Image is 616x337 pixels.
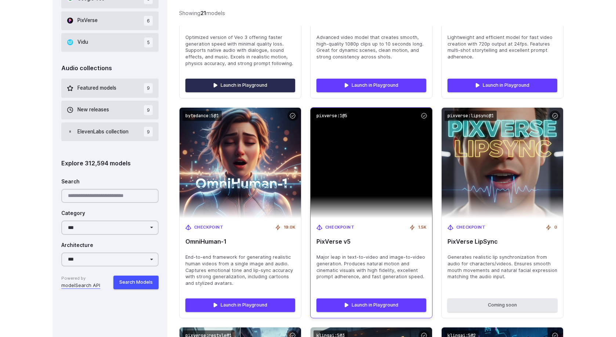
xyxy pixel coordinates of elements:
span: 9 [144,83,153,93]
a: Launch in Playground [447,79,557,92]
span: 5 [144,37,153,47]
span: PixVerse [77,17,98,25]
span: Checkpoint [325,224,355,231]
span: 9 [144,127,153,137]
span: PixVerse v5 [316,238,426,245]
a: Launch in Playground [316,298,426,312]
button: Featured models 9 [61,79,159,97]
span: Lightweight and efficient model for fast video creation with 720p output at 24fps. Features multi... [447,34,557,61]
code: bytedance:5@1 [182,111,222,121]
button: PixVerse 6 [61,11,159,30]
button: Vidu 5 [61,33,159,52]
img: PixVerse LipSync [442,108,563,218]
span: Generates realistic lip synchronization from audio for characters/videos. Ensures smooth mouth mo... [447,254,557,280]
a: modelSearch API [61,282,100,289]
span: Advanced video model that creates smooth, high-quality 1080p clips up to 10 seconds long. Great f... [316,34,426,61]
code: pixverse:1@5 [314,111,350,121]
div: Explore 312,594 models [61,159,159,168]
label: Architecture [61,241,93,250]
strong: 21 [200,10,206,16]
button: New releases 9 [61,101,159,119]
span: Major leap in text-to-video and image-to-video generation. Produces natural motion and cinematic ... [316,254,426,280]
label: Category [61,209,85,218]
a: Launch in Playground [316,79,426,92]
span: 6 [144,16,153,26]
span: Featured models [77,84,116,92]
a: Launch in Playground [185,298,295,312]
button: Coming soon [447,298,557,312]
span: 0 [554,224,557,231]
label: Search [61,178,80,186]
button: ElevenLabs collection 9 [61,122,159,141]
code: pixverse:lipsync@1 [445,111,497,121]
span: New releases [77,106,109,114]
span: 19.0K [284,224,295,231]
select: Category [61,221,159,235]
div: Showing models [179,9,225,17]
span: 1.5K [418,224,426,231]
select: Architecture [61,252,159,267]
input: Search [61,189,159,203]
span: 9 [144,105,153,115]
div: Audio collections [61,64,159,73]
span: OmniHuman-1 [185,238,295,245]
span: PixVerse LipSync [447,238,557,245]
img: OmniHuman-1 [180,108,301,218]
a: Launch in Playground [185,79,295,92]
span: Checkpoint [194,224,224,231]
span: Vidu [77,38,88,46]
span: End-to-end framework for generating realistic human videos from a single image and audio. Capture... [185,254,295,287]
span: ElevenLabs collection [77,128,128,136]
span: Optimized version of Veo 3 offering faster generation speed with minimal quality loss. Supports n... [185,34,295,67]
span: Powered by [61,275,100,282]
span: Checkpoint [456,224,486,231]
button: Search Models [113,276,159,289]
